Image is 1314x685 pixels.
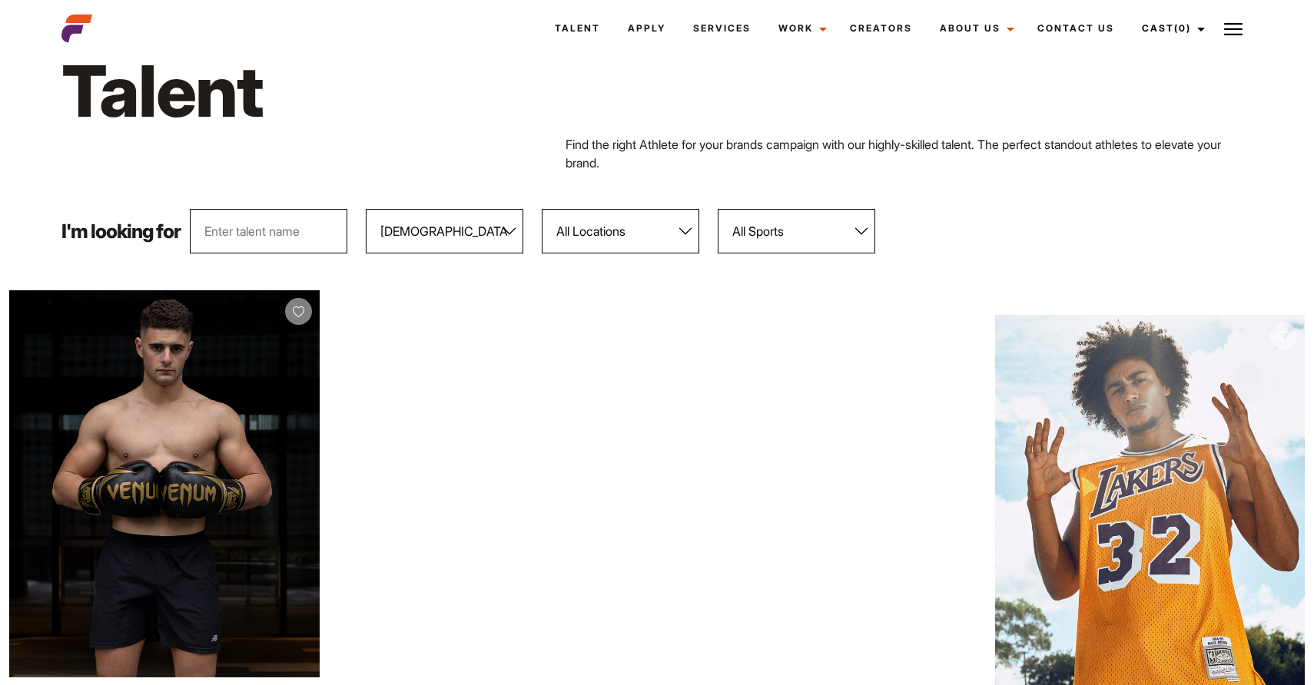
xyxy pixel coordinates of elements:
a: Contact Us [1024,8,1128,49]
a: Apply [614,8,679,49]
a: Talent [541,8,614,49]
a: Cast(0) [1128,8,1214,49]
input: Enter talent name [190,209,347,253]
a: About Us [926,8,1024,49]
a: Creators [836,8,926,49]
img: Burger icon [1224,20,1243,38]
p: I'm looking for [61,222,181,241]
img: cropped-aefm-brand-fav-22-square.png [61,13,92,44]
a: Services [679,8,765,49]
a: Work [765,8,836,49]
p: Find the right Athlete for your brands campaign with our highly-skilled talent. The perfect stand... [566,135,1253,172]
span: (0) [1174,22,1191,34]
h1: Talent [61,47,748,135]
